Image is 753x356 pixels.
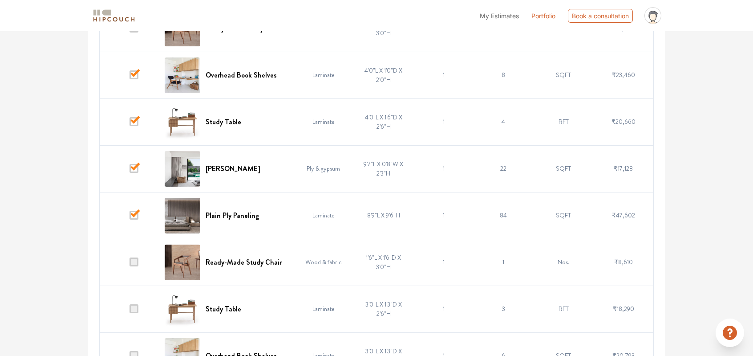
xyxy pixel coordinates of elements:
img: Study Table [165,104,200,140]
span: ₹17,128 [614,164,633,173]
td: Ply & gypsum [293,145,353,192]
td: 1 [413,239,474,286]
span: ₹47,602 [612,211,635,220]
td: 1 [413,98,474,145]
td: 1 [413,286,474,332]
img: Ready-Made Study Chair [165,245,200,280]
td: 1'6"L X 1'6"D X 3'0"H [353,239,413,286]
span: ₹23,460 [612,70,635,79]
span: ₹8,610 [614,258,633,266]
td: 3'0"L X 1'3"D X 2'6"H [353,286,413,332]
img: Study Table [165,291,200,327]
td: SQFT [534,145,594,192]
td: 4 [474,98,534,145]
td: 8'9"L X 9'6"H [353,192,413,239]
td: SQFT [534,52,594,98]
div: Book a consultation [568,9,633,23]
img: Curtain Pelmet [165,151,200,187]
td: Laminate [293,192,353,239]
td: Wood & fabric [293,239,353,286]
h6: Ready-Made Study Chair [206,258,282,266]
td: 4'0"L X 1'6"D X 2'6"H [353,98,413,145]
td: 4'0"L X 1'0"D X 2'0"H [353,52,413,98]
td: 1 [413,52,474,98]
img: logo-horizontal.svg [92,8,136,24]
td: 3 [474,286,534,332]
td: SQFT [534,192,594,239]
span: My Estimates [480,12,519,20]
img: Overhead Book Shelves [165,57,200,93]
td: 84 [474,192,534,239]
td: RFT [534,286,594,332]
img: Plain Ply Paneling [165,198,200,233]
h6: Overhead Book Shelves [206,71,277,79]
td: Laminate [293,286,353,332]
span: ₹20,660 [611,117,636,126]
span: ₹18,290 [613,304,634,313]
td: 9'7"L X 0'8"W X 2'3"H [353,145,413,192]
h6: Ready-Made Study Chair [206,24,282,33]
td: 8 [474,52,534,98]
h6: Study Table [206,118,241,126]
td: 1 [474,239,534,286]
td: 1 [413,192,474,239]
h6: [PERSON_NAME] [206,164,260,173]
td: 1 [413,145,474,192]
td: Laminate [293,98,353,145]
span: logo-horizontal.svg [92,6,136,26]
td: 22 [474,145,534,192]
td: Nos. [534,239,594,286]
td: RFT [534,98,594,145]
a: Portfolio [531,11,555,20]
h6: Plain Ply Paneling [206,211,259,220]
td: Laminate [293,52,353,98]
h6: Study Table [206,305,241,313]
